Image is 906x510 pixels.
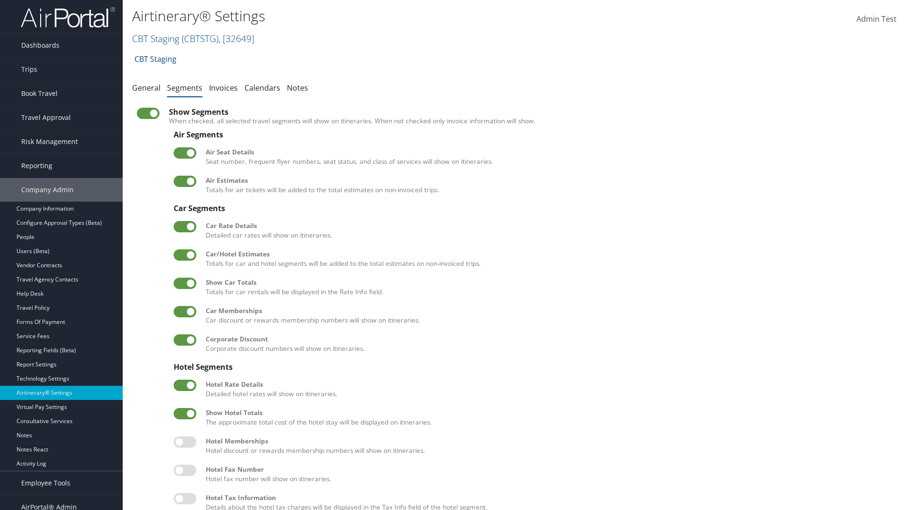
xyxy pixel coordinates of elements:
[21,471,70,495] span: Employee Tools
[206,493,887,502] div: Hotel Tax Information
[21,34,59,57] span: Dashboards
[134,50,176,68] a: CBT Staging
[132,32,254,45] a: CBT Staging
[206,176,887,195] label: Totals for air tickets will be added to the total estimates on non-invoiced trips.
[21,130,78,153] span: Risk Management
[206,380,887,389] div: Hotel Rate Details
[206,249,887,259] div: Car/Hotel Estimates
[167,83,202,93] a: Segments
[21,82,58,105] span: Book Travel
[206,147,887,167] label: Seat number, frequent flyer numbers, seat status, and class of services will show on itineraries.
[856,5,897,34] a: Admin Test
[206,408,887,427] label: The approximate total cost of the hotel stay will be displayed on itineraries.
[206,436,887,446] div: Hotel Memberships
[206,306,887,315] div: Car Memberships
[169,116,892,126] label: When checked, all selected travel segments will show on itineraries. When not checked only invoic...
[206,278,887,287] div: Show Car Totals
[21,154,52,178] span: Reporting
[856,14,897,24] span: Admin Test
[21,178,74,202] span: Company Admin
[206,249,887,269] label: Totals for car and hotel segments will be added to the total estimates on non-invoiced trips.
[206,176,887,185] div: Air Estimates
[287,83,308,93] a: Notes
[174,130,887,139] div: Air Segments
[21,6,115,28] img: airportal-logo.png
[206,465,887,484] label: Hotel fax number will show on itineraries.
[174,204,887,212] div: Car Segments
[218,32,254,45] span: , [ 32649 ]
[206,334,887,344] div: Corporate Discount
[244,83,280,93] a: Calendars
[182,32,218,45] span: ( CBTSTG )
[21,106,71,129] span: Travel Approval
[206,221,887,230] div: Car Rate Details
[206,221,887,240] label: Detailed car rates will show on itineraries.
[206,334,887,354] label: Corporate discount numbers will show on itineraries.
[206,147,887,157] div: Air Seat Details
[206,306,887,325] label: Car discount or rewards membership numbers will show on itineraries.
[206,278,887,297] label: Totals for car rentals will be displayed in the Rate Info field.
[206,465,887,474] div: Hotel Fax Number
[209,83,238,93] a: Invoices
[169,108,892,116] div: Show Segments
[206,408,887,417] div: Show Hotel Totals
[21,58,37,81] span: Trips
[174,363,887,371] div: Hotel Segments
[132,83,160,93] a: General
[206,380,887,399] label: Detailed hotel rates will show on itineraries.
[206,436,887,456] label: Hotel discount or rewards membership numbers will show on itineraries.
[132,6,642,26] h1: Airtinerary® Settings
